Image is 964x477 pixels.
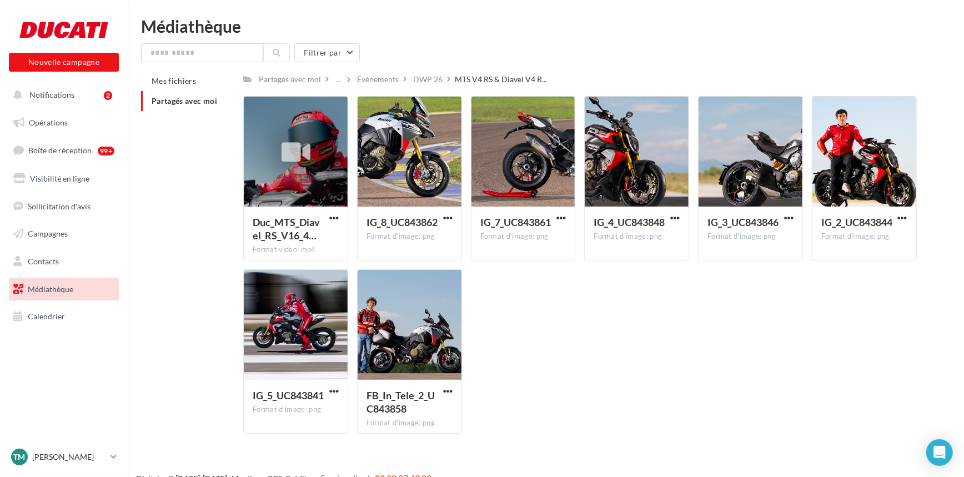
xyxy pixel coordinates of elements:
[9,446,119,468] a: TM [PERSON_NAME]
[28,312,65,321] span: Calendrier
[7,83,117,107] button: Notifications 2
[30,174,89,183] span: Visibilité en ligne
[259,74,321,85] div: Partagés avec moi
[455,74,547,85] span: MTS V4 RS & Diavel V4 R...
[104,91,112,100] div: 2
[29,118,68,127] span: Opérations
[7,305,121,328] a: Calendrier
[141,18,951,34] div: Médiathèque
[821,232,907,242] div: Format d'image: png
[7,278,121,301] a: Médiathèque
[707,216,779,228] span: IG_3_UC843846
[152,96,217,106] span: Partagés avec moi
[28,201,91,210] span: Sollicitation d'avis
[294,43,360,62] button: Filtrer par
[821,216,892,228] span: IG_2_UC843844
[7,111,121,134] a: Opérations
[152,76,196,86] span: Mes fichiers
[357,74,399,85] div: Événements
[98,147,114,155] div: 99+
[366,232,453,242] div: Format d'image: png
[7,222,121,245] a: Campagnes
[413,74,443,85] div: DWP 26
[7,250,121,273] a: Contacts
[480,216,551,228] span: IG_7_UC843861
[253,245,339,255] div: Format video: mp4
[707,232,794,242] div: Format d'image: png
[9,53,119,72] button: Nouvelle campagne
[28,284,73,294] span: Médiathèque
[7,138,121,162] a: Boîte de réception99+
[14,451,26,463] span: TM
[253,389,324,401] span: IG_5_UC843841
[594,216,665,228] span: IG_4_UC843848
[366,389,435,415] span: FB_In_Tele_2_UC843858
[28,145,92,155] span: Boîte de réception
[594,232,680,242] div: Format d'image: png
[32,451,106,463] p: [PERSON_NAME]
[253,216,320,242] span: Duc_MTS_Diavel_RS_V16_4X5_V2_UC843869
[28,229,68,238] span: Campagnes
[28,257,59,266] span: Contacts
[480,232,566,242] div: Format d'image: png
[29,90,74,99] span: Notifications
[333,72,343,87] div: ...
[7,195,121,218] a: Sollicitation d'avis
[366,216,438,228] span: IG_8_UC843862
[253,405,339,415] div: Format d'image: png
[926,439,953,466] div: Open Intercom Messenger
[7,167,121,190] a: Visibilité en ligne
[366,418,453,428] div: Format d'image: png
